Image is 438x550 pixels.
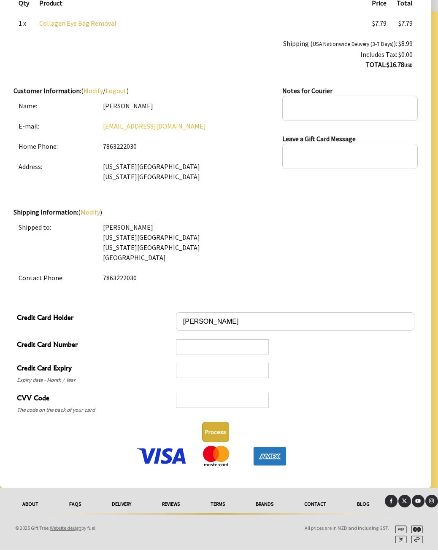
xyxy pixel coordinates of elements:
a: Facebook [385,495,397,507]
strong: Shipping Information: [14,208,78,216]
img: afterpay.svg [408,536,423,543]
span: USD [404,62,413,68]
strong: Leave a Gift Card Message [282,134,356,143]
span: Expiry date - Month / Year [17,375,172,385]
button: Process [202,422,229,442]
a: Instagram [425,495,438,507]
td: $7.79 [392,13,418,33]
td: Shipped to: [14,217,98,268]
a: delivery [96,495,146,513]
td: Home Phone: [14,136,98,156]
span: © 2025 Gift Tree. by fuel. [15,525,97,531]
a: [EMAIL_ADDRESS][DOMAIN_NAME] [103,122,206,130]
span: All prices are in NZD and including GST. [305,525,389,531]
span: Credit Card Expiry [17,363,172,375]
a: Terms [195,495,240,513]
td: Contact Phone: [14,268,98,288]
img: paypal.svg [392,536,407,543]
a: Contact [289,495,341,513]
a: Modify [84,86,103,95]
div: Shipping ( ): $8.99 [19,38,413,49]
td: [PERSON_NAME] [US_STATE][GEOGRAPHIC_DATA] [US_STATE][GEOGRAPHIC_DATA] [GEOGRAPHIC_DATA] [98,217,418,268]
a: Logout [105,86,127,95]
a: About [7,495,54,513]
td: [US_STATE][GEOGRAPHIC_DATA] [US_STATE][GEOGRAPHIC_DATA] [98,156,282,187]
a: FAQs [54,495,96,513]
td: Name: [14,96,98,116]
strong: TOTAL: [365,60,387,69]
a: Blog [341,495,385,513]
strong: Customer Information: [14,86,81,95]
a: X (Twitter) [398,495,411,507]
iframe: Campo de entrada seguro de la fecha de caducidad [180,367,265,375]
div: ( / ) [14,86,282,207]
span: CVV Code [17,393,172,405]
span: Credit Card Holder [17,312,172,325]
iframe: Campo de entrada seguro para el CVC [180,397,265,405]
strong: Notes for Courier [282,86,333,95]
small: USA Nationwide Delivery (3-7 Days) [313,40,394,48]
div: ( ) [14,207,418,288]
td: $7.79 [366,13,392,33]
td: 1 x [14,13,34,33]
input: Credit Card Holder [176,312,414,331]
td: E-mail: [14,116,98,136]
td: 7863222030 [98,268,418,288]
a: Website design [50,525,81,531]
span: The code on the back of your card [17,405,172,415]
a: reviews [146,495,195,513]
td: Address: [14,156,98,187]
img: We Accept Visa [135,445,188,467]
a: Modify [81,208,100,216]
div: Includes Tax: $0.00 [19,49,413,59]
iframe: Campo de entrada seguro del número de tarjeta [180,343,265,351]
td: 7863222030 [98,136,282,156]
strong: $16.78 [387,60,413,69]
img: We Accept MasterCard [189,445,242,467]
td: [PERSON_NAME] [98,96,282,116]
img: visa.svg [392,526,407,533]
span: Credit Card Number [17,339,172,351]
a: Youtube [412,495,424,507]
a: Brands [240,495,289,513]
img: mastercard.svg [408,526,423,533]
a: Collagen Eye Bag Removal [39,19,116,27]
